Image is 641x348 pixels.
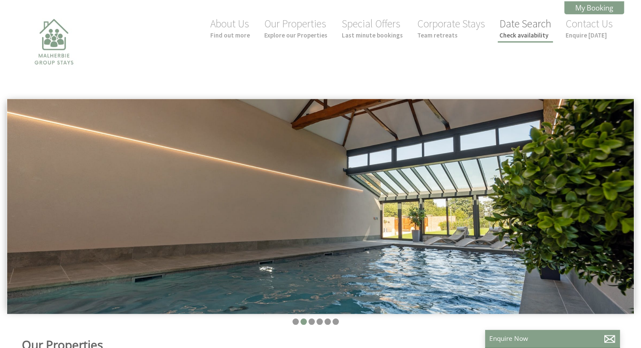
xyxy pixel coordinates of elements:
[417,31,485,39] small: Team retreats
[264,17,327,39] a: Our PropertiesExplore our Properties
[489,334,616,343] p: Enquire Now
[264,31,327,39] small: Explore our Properties
[499,31,551,39] small: Check availability
[499,17,551,39] a: Date SearchCheck availability
[566,31,613,39] small: Enquire [DATE]
[12,13,96,98] img: Malherbie Group Stays
[342,31,403,39] small: Last minute bookings
[566,17,613,39] a: Contact UsEnquire [DATE]
[417,17,485,39] a: Corporate StaysTeam retreats
[564,1,624,14] a: My Booking
[210,31,250,39] small: Find out more
[342,17,403,39] a: Special OffersLast minute bookings
[210,17,250,39] a: About UsFind out more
